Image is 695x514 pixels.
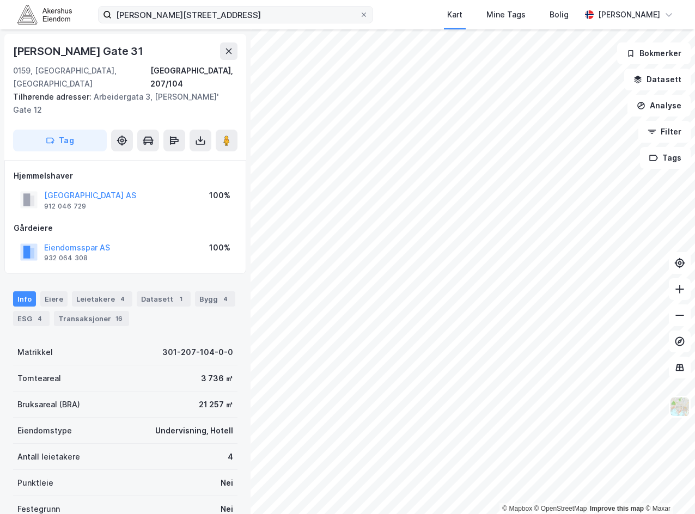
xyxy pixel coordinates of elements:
[199,398,233,411] div: 21 257 ㎡
[534,505,587,512] a: OpenStreetMap
[447,8,462,21] div: Kart
[209,189,230,202] div: 100%
[486,8,526,21] div: Mine Tags
[13,130,107,151] button: Tag
[13,42,145,60] div: [PERSON_NAME] Gate 31
[641,462,695,514] iframe: Chat Widget
[44,202,86,211] div: 912 046 729
[669,396,690,417] img: Z
[17,476,53,489] div: Punktleie
[641,462,695,514] div: Kontrollprogram for chat
[221,476,233,489] div: Nei
[117,293,128,304] div: 4
[638,121,691,143] button: Filter
[201,372,233,385] div: 3 736 ㎡
[617,42,691,64] button: Bokmerker
[17,450,80,463] div: Antall leietakere
[112,7,359,23] input: Søk på adresse, matrikkel, gårdeiere, leietakere eller personer
[13,92,94,101] span: Tilhørende adresser:
[228,450,233,463] div: 4
[598,8,660,21] div: [PERSON_NAME]
[155,424,233,437] div: Undervisning, Hotell
[209,241,230,254] div: 100%
[14,222,237,235] div: Gårdeiere
[195,291,235,307] div: Bygg
[150,64,237,90] div: [GEOGRAPHIC_DATA], 207/104
[13,311,50,326] div: ESG
[175,293,186,304] div: 1
[13,90,229,117] div: Arbeidergata 3, [PERSON_NAME]' Gate 12
[502,505,532,512] a: Mapbox
[113,313,125,324] div: 16
[137,291,191,307] div: Datasett
[590,505,644,512] a: Improve this map
[220,293,231,304] div: 4
[34,313,45,324] div: 4
[640,147,691,169] button: Tags
[44,254,88,262] div: 932 064 308
[13,291,36,307] div: Info
[40,291,68,307] div: Eiere
[550,8,569,21] div: Bolig
[17,372,61,385] div: Tomteareal
[162,346,233,359] div: 301-207-104-0-0
[624,69,691,90] button: Datasett
[17,398,80,411] div: Bruksareal (BRA)
[17,346,53,359] div: Matrikkel
[17,5,72,24] img: akershus-eiendom-logo.9091f326c980b4bce74ccdd9f866810c.svg
[17,424,72,437] div: Eiendomstype
[14,169,237,182] div: Hjemmelshaver
[54,311,129,326] div: Transaksjoner
[13,64,150,90] div: 0159, [GEOGRAPHIC_DATA], [GEOGRAPHIC_DATA]
[72,291,132,307] div: Leietakere
[627,95,691,117] button: Analyse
